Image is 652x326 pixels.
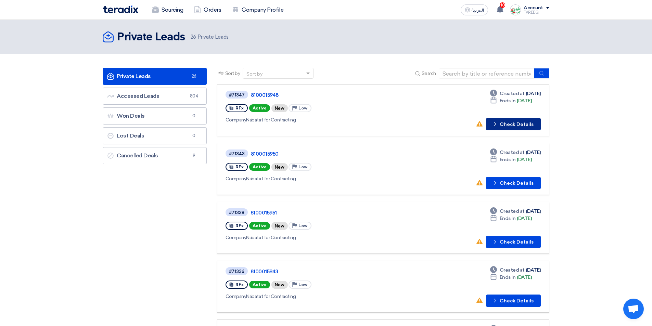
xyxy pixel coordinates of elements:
div: Account [524,5,543,11]
div: #71336 [229,269,244,274]
span: Active [249,222,270,230]
a: Won Deals0 [103,107,207,125]
div: Nabatat for Contracting [226,234,423,241]
span: 0 [190,132,198,139]
span: 0 [190,113,198,119]
span: Low [298,282,307,287]
a: Cancelled Deals9 [103,147,207,164]
div: New [271,163,288,171]
div: New [271,104,288,112]
div: New [271,222,288,230]
span: Created at [500,90,525,97]
input: Search by title or reference number [439,68,535,79]
div: [DATE] [490,215,532,222]
span: 9 [190,152,198,159]
span: Created at [500,266,525,274]
span: Private Leads [191,33,229,41]
a: Orders [189,2,227,17]
div: Open chat [623,299,644,319]
button: Check Details [486,177,541,189]
span: Active [249,163,270,171]
a: Lost Deals0 [103,127,207,144]
a: Private Leads26 [103,68,207,85]
span: Company [226,176,246,182]
div: Nabatat for Contracting [226,116,423,123]
img: Screenshot___1727703618088.png [510,4,521,15]
span: Active [249,281,270,288]
div: [DATE] [490,90,541,97]
div: New [271,281,288,289]
span: Company [226,294,246,299]
button: Check Details [486,118,541,130]
span: Active [249,104,270,112]
div: [DATE] [490,208,541,215]
span: Created at [500,149,525,156]
div: [DATE] [490,97,532,104]
span: 804 [190,93,198,100]
div: Sort by [246,70,263,78]
a: 8100015950 [251,151,422,157]
a: 8100015951 [251,210,422,216]
button: Check Details [486,295,541,307]
a: Sourcing [146,2,189,17]
span: Low [298,165,307,169]
span: Low [298,223,307,228]
span: Low [298,106,307,110]
span: Ends In [500,156,516,163]
span: RFx [235,223,244,228]
div: #71338 [229,210,244,215]
span: Created at [500,208,525,215]
span: Ends In [500,274,516,281]
div: #71347 [229,93,245,97]
span: RFx [235,282,244,287]
span: Ends In [500,97,516,104]
span: 26 [191,34,196,40]
span: العربية [472,8,484,13]
div: [DATE] [490,266,541,274]
img: Teradix logo [103,5,138,13]
button: العربية [461,4,488,15]
button: Check Details [486,236,541,248]
div: [DATE] [490,274,532,281]
span: Company [226,117,246,123]
h2: Private Leads [117,30,185,44]
a: 8100015948 [251,92,422,98]
div: TAREEQ [524,11,549,14]
div: #71343 [229,152,245,156]
span: 26 [190,73,198,80]
span: 10 [500,2,505,8]
div: [DATE] [490,149,541,156]
span: Ends In [500,215,516,222]
span: RFx [235,106,244,110]
span: Company [226,235,246,240]
span: RFx [235,165,244,169]
a: 8100015943 [251,269,422,275]
a: Accessed Leads804 [103,88,207,105]
div: [DATE] [490,156,532,163]
div: Nabatat for Contracting [226,293,423,300]
a: Company Profile [227,2,289,17]
span: Search [422,70,436,77]
div: Nabatat for Contracting [226,175,423,182]
span: Sort by [225,70,240,77]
